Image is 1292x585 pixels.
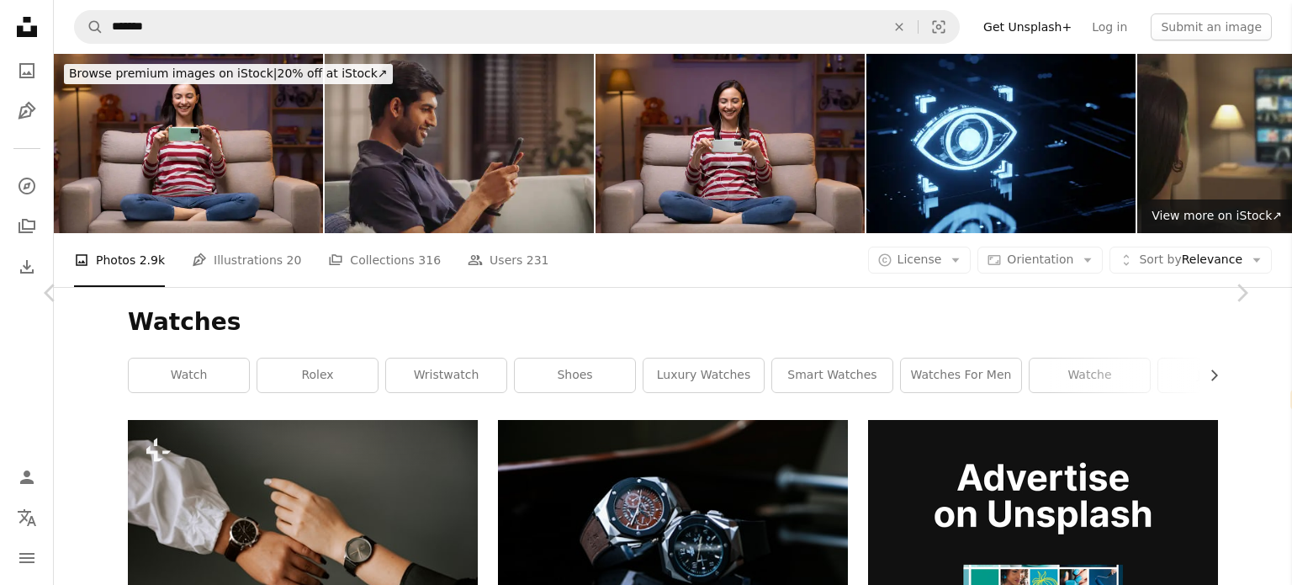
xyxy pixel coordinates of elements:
[74,10,960,44] form: Find visuals sitewide
[866,54,1136,233] img: Futuristic Digital Eye Symbolizing Surveillance and Advanced Vision Technology Concepts
[328,233,441,287] a: Collections 316
[10,501,44,534] button: Language
[468,233,548,287] a: Users 231
[287,251,302,269] span: 20
[1139,253,1181,266] span: Sort by
[10,460,44,494] a: Log in / Sign up
[325,54,594,233] img: Indian Man Using Smartphone at Home: Seamlessly Managing Personal Finances, Exploring New Recipes...
[919,11,959,43] button: Visual search
[868,247,972,274] button: License
[128,307,1218,338] h1: Watches
[1030,359,1150,392] a: watche
[192,233,301,287] a: Illustrations 20
[1151,13,1272,40] button: Submit an image
[1158,359,1279,392] a: jewelry
[54,54,403,94] a: Browse premium images on iStock|20% off at iStock↗
[498,529,848,544] a: silver and black chronograph watch
[901,359,1021,392] a: watches for men
[1152,209,1282,222] span: View more on iStock ↗
[129,359,249,392] a: watch
[10,169,44,203] a: Explore
[596,54,865,233] img: Young woman listening music mobile phone at home stock photo
[64,64,393,84] div: 20% off at iStock ↗
[515,359,635,392] a: shoes
[772,359,892,392] a: smart watches
[1139,252,1242,269] span: Relevance
[257,359,378,392] a: rolex
[10,541,44,575] button: Menu
[898,253,942,266] span: License
[75,11,103,43] button: Search Unsplash
[10,54,44,88] a: Photos
[1082,13,1137,40] a: Log in
[1199,359,1218,392] button: scroll list to the right
[973,13,1082,40] a: Get Unsplash+
[10,210,44,243] a: Collections
[1141,199,1292,233] a: View more on iStock↗
[1109,247,1272,274] button: Sort byRelevance
[881,11,918,43] button: Clear
[418,251,441,269] span: 316
[1191,212,1292,374] a: Next
[69,66,277,80] span: Browse premium images on iStock |
[527,251,549,269] span: 231
[10,94,44,128] a: Illustrations
[977,247,1103,274] button: Orientation
[643,359,764,392] a: luxury watches
[386,359,506,392] a: wristwatch
[54,54,323,233] img: Young woman using photo sitting on sofa at home stock photo
[1007,253,1073,266] span: Orientation
[128,529,478,544] a: A couple of people that are holding hands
